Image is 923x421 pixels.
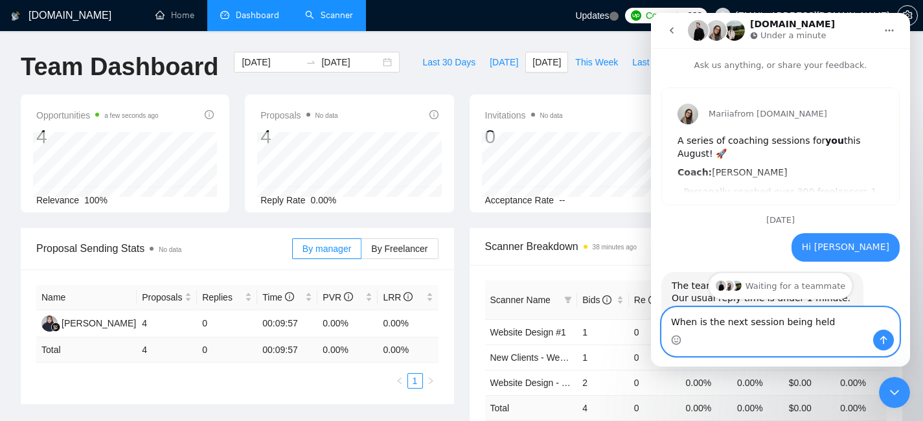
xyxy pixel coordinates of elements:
[897,5,918,26] button: setting
[62,316,136,330] div: [PERSON_NAME]
[306,57,316,67] span: swap-right
[197,337,257,363] td: 0
[490,327,566,337] a: Website Design #1
[423,373,439,389] button: right
[879,377,910,408] iframe: To enrich screen reader interactions, please activate Accessibility in Grammarly extension settings
[242,55,301,69] input: Start date
[784,370,836,395] td: $0.00
[629,319,681,345] td: 0
[36,337,137,363] td: Total
[634,295,657,305] span: Re
[525,52,568,73] button: [DATE]
[408,374,422,388] a: 1
[898,10,917,21] span: setting
[302,244,351,254] span: By manager
[378,337,438,363] td: 0.00 %
[257,310,317,337] td: 00:09:57
[577,319,629,345] td: 1
[680,395,732,420] td: 0.00 %
[317,310,378,337] td: 0.00%
[582,295,611,305] span: Bids
[41,317,136,328] a: RR[PERSON_NAME]
[897,10,918,21] a: setting
[305,10,353,21] a: searchScanner
[36,124,159,149] div: 4
[311,195,337,205] span: 0.00%
[568,52,625,73] button: This Week
[575,10,609,21] span: Updates
[483,52,525,73] button: [DATE]
[197,310,257,337] td: 0
[36,240,292,256] span: Proposal Sending Stats
[575,55,618,69] span: This Week
[344,292,353,301] span: info-circle
[562,290,575,310] span: filter
[687,8,701,23] span: 283
[427,377,435,385] span: right
[159,246,181,253] span: No data
[485,108,563,123] span: Invitations
[732,395,784,420] td: 0.00 %
[632,55,675,69] span: Last Week
[11,6,20,27] img: logo
[321,55,380,69] input: End date
[485,195,554,205] span: Acceptance Rate
[285,292,294,301] span: info-circle
[577,345,629,370] td: 1
[646,8,685,23] span: Connects:
[51,323,60,332] img: gigradar-bm.png
[532,55,561,69] span: [DATE]
[236,10,279,21] span: Dashboard
[257,337,317,363] td: 00:09:57
[835,395,887,420] td: 0.00 %
[485,395,578,420] td: Total
[155,10,194,21] a: homeHome
[262,292,293,302] span: Time
[260,195,305,205] span: Reply Rate
[559,195,565,205] span: --
[485,238,887,255] span: Scanner Breakdown
[137,285,197,310] th: Proposals
[137,337,197,363] td: 4
[142,290,182,304] span: Proposals
[540,112,563,119] span: No data
[490,295,551,305] span: Scanner Name
[84,195,108,205] span: 100%
[490,352,660,363] a: New Clients - Website Design | Only Titles
[423,373,439,389] li: Next Page
[577,370,629,395] td: 2
[220,10,229,19] span: dashboard
[422,55,475,69] span: Last 30 Days
[490,378,604,388] a: Website Design - Only Titles
[36,285,137,310] th: Name
[205,110,214,119] span: info-circle
[732,370,784,395] td: 0.00%
[593,244,637,251] time: 38 minutes ago
[835,370,887,395] td: 0.00%
[36,108,159,123] span: Opportunities
[415,52,483,73] button: Last 30 Days
[104,112,158,119] time: a few seconds ago
[651,13,910,367] iframe: To enrich screen reader interactions, please activate Accessibility in Grammarly extension settings
[625,52,682,73] button: Last Week
[396,377,404,385] span: left
[260,124,337,149] div: 4
[383,292,413,302] span: LRR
